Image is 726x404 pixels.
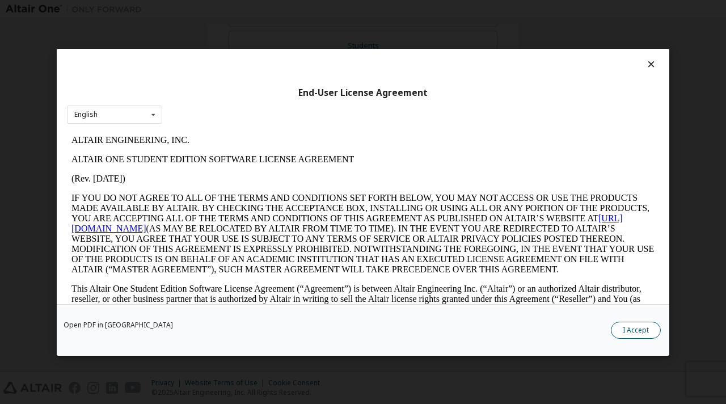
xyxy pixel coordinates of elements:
div: End-User License Agreement [67,87,659,98]
p: IF YOU DO NOT AGREE TO ALL OF THE TERMS AND CONDITIONS SET FORTH BELOW, YOU MAY NOT ACCESS OR USE... [5,62,588,144]
p: ALTAIR ENGINEERING, INC. [5,5,588,15]
p: This Altair One Student Edition Software License Agreement (“Agreement”) is between Altair Engine... [5,153,588,194]
div: English [74,111,98,118]
a: [URL][DOMAIN_NAME] [5,83,556,103]
a: Open PDF in [GEOGRAPHIC_DATA] [64,321,173,328]
p: (Rev. [DATE]) [5,43,588,53]
p: ALTAIR ONE STUDENT EDITION SOFTWARE LICENSE AGREEMENT [5,24,588,34]
button: I Accept [611,321,661,338]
